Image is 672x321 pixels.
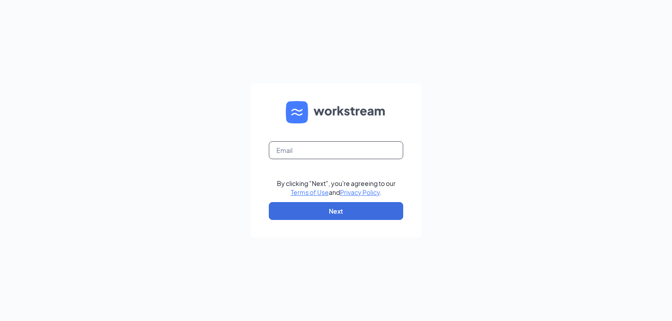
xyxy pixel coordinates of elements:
[269,202,403,220] button: Next
[269,141,403,159] input: Email
[340,188,380,196] a: Privacy Policy
[286,101,386,123] img: WS logo and Workstream text
[277,179,396,197] div: By clicking "Next", you're agreeing to our and .
[291,188,329,196] a: Terms of Use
